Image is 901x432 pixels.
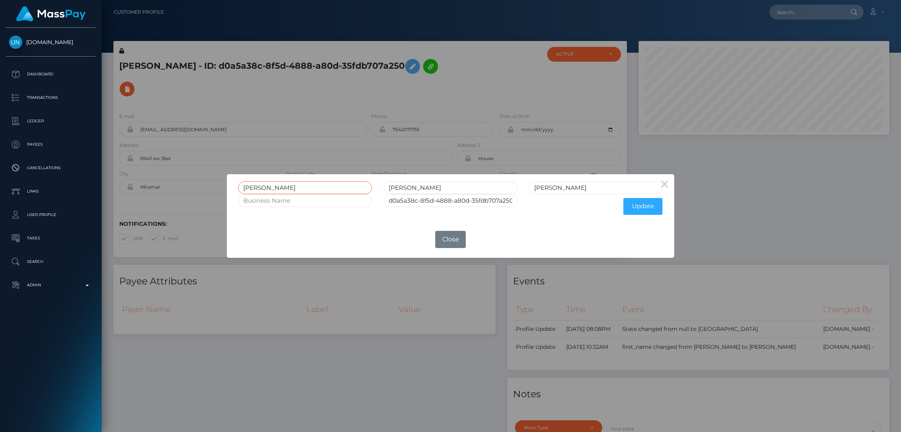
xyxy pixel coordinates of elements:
[9,256,93,268] p: Search
[9,68,93,80] p: Dashboard
[9,232,93,244] p: Taxes
[655,174,674,193] button: Close this dialog
[9,186,93,197] p: Links
[384,181,517,194] input: Middle Name
[238,181,372,194] input: First Name
[9,279,93,291] p: Admin
[9,92,93,104] p: Transactions
[529,181,663,194] input: Last Name
[435,231,466,248] button: Close
[9,139,93,150] p: Payees
[623,198,662,215] button: Update
[9,36,22,49] img: Unlockt.me
[9,209,93,221] p: User Profile
[384,194,517,207] input: Internal User Id
[9,115,93,127] p: Ledger
[6,39,96,46] span: [DOMAIN_NAME]
[16,6,86,21] img: MassPay Logo
[9,162,93,174] p: Cancellations
[238,194,372,207] input: Business Name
